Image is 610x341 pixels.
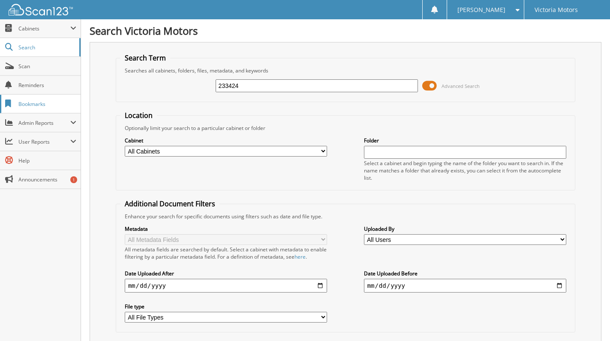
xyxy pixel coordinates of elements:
[18,100,76,108] span: Bookmarks
[535,7,578,12] span: Victoria Motors
[294,253,306,260] a: here
[364,279,567,293] input: end
[364,160,567,181] div: Select a cabinet and begin typing the name of the folder you want to search in. If the name match...
[120,213,571,220] div: Enhance your search for specific documents using filters such as date and file type.
[125,225,328,232] label: Metadata
[125,137,328,144] label: Cabinet
[18,157,76,164] span: Help
[457,7,505,12] span: [PERSON_NAME]
[125,246,328,260] div: All metadata fields are searched by default. Select a cabinet with metadata to enable filtering b...
[120,111,157,120] legend: Location
[18,176,76,183] span: Announcements
[18,119,70,127] span: Admin Reports
[90,24,601,38] h1: Search Victoria Motors
[125,279,328,293] input: start
[70,176,77,183] div: 1
[120,67,571,74] div: Searches all cabinets, folders, files, metadata, and keywords
[9,4,73,15] img: scan123-logo-white.svg
[364,270,567,277] label: Date Uploaded Before
[364,137,567,144] label: Folder
[18,138,70,145] span: User Reports
[120,53,170,63] legend: Search Term
[18,44,75,51] span: Search
[120,124,571,132] div: Optionally limit your search to a particular cabinet or folder
[125,303,328,310] label: File type
[18,25,70,32] span: Cabinets
[18,81,76,89] span: Reminders
[120,199,219,208] legend: Additional Document Filters
[442,83,480,89] span: Advanced Search
[364,225,567,232] label: Uploaded By
[567,300,610,341] iframe: Chat Widget
[18,63,76,70] span: Scan
[125,270,328,277] label: Date Uploaded After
